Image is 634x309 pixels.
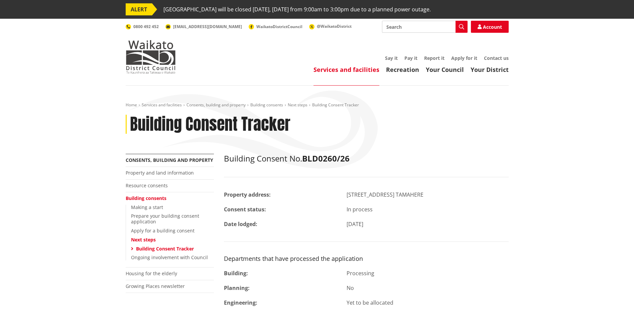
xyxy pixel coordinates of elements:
a: Recreation [386,66,419,74]
a: Housing for the elderly [126,270,177,277]
span: ALERT [126,3,152,15]
a: Next steps [131,236,156,243]
a: Services and facilities [142,102,182,108]
div: No [342,284,514,292]
a: Report it [424,55,445,61]
a: Building Consent Tracker [136,245,194,252]
a: Contact us [484,55,509,61]
a: Account [471,21,509,33]
input: Search input [382,21,468,33]
a: Your District [471,66,509,74]
span: 0800 492 452 [133,24,159,29]
div: [DATE] [342,220,514,228]
a: Consents, building and property [186,102,246,108]
a: Pay it [404,55,417,61]
a: Apply for it [451,55,477,61]
h3: Departments that have processed the application [224,255,509,263]
strong: Building: [224,270,248,277]
a: Resource consents [126,182,168,189]
a: Next steps [288,102,307,108]
div: [STREET_ADDRESS] TAMAHERE [342,191,514,199]
strong: Engineering: [224,299,257,306]
strong: Consent status: [224,206,266,213]
div: In process [342,205,514,213]
a: Apply for a building consent [131,227,195,234]
a: Growing Places newsletter [126,283,185,289]
a: Property and land information [126,170,194,176]
a: WaikatoDistrictCouncil [249,24,302,29]
span: [GEOGRAPHIC_DATA] will be closed [DATE], [DATE] from 9:00am to 3:00pm due to a planned power outage. [163,3,431,15]
strong: BLD0260/26 [302,153,350,164]
h2: Building Consent No. [224,154,509,164]
strong: Property address: [224,191,271,198]
nav: breadcrumb [126,102,509,108]
span: WaikatoDistrictCouncil [256,24,302,29]
a: Home [126,102,137,108]
a: [EMAIL_ADDRESS][DOMAIN_NAME] [165,24,242,29]
a: Say it [385,55,398,61]
a: Services and facilities [313,66,379,74]
span: Building Consent Tracker [312,102,359,108]
a: Ongoing involvement with Council [131,254,208,261]
span: [EMAIL_ADDRESS][DOMAIN_NAME] [173,24,242,29]
div: Yet to be allocated [342,299,514,307]
a: 0800 492 452 [126,24,159,29]
div: Processing [342,269,514,277]
strong: Date lodged: [224,220,257,228]
a: Consents, building and property [126,157,213,163]
a: Your Council [426,66,464,74]
span: @WaikatoDistrict [317,23,352,29]
a: @WaikatoDistrict [309,23,352,29]
a: Building consents [126,195,166,201]
img: Waikato District Council - Te Kaunihera aa Takiwaa o Waikato [126,40,176,74]
h1: Building Consent Tracker [130,115,290,134]
strong: Planning: [224,284,250,292]
a: Building consents [250,102,283,108]
a: Making a start [131,204,163,210]
a: Prepare your building consent application [131,213,199,225]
